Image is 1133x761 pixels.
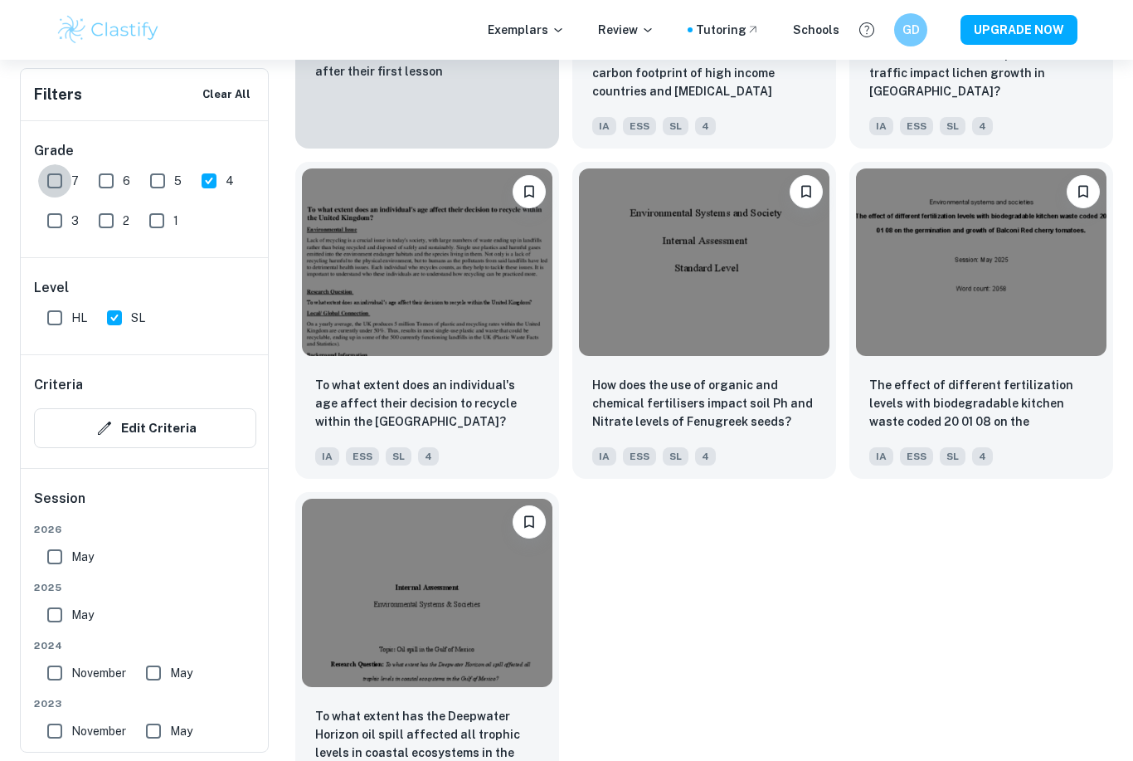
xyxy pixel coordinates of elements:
h6: Session [34,489,256,522]
a: Bookmark How does the use of organic and chemical fertilisers impact soil Ph and Nitrate levels o... [572,162,836,480]
h6: Criteria [34,375,83,395]
span: IA [869,117,893,135]
p: To what extent does an individual's age affect their decision to recycle within the United Kingdom? [315,376,539,431]
span: IA [869,447,893,466]
span: SL [940,447,965,466]
img: Clastify logo [56,13,161,46]
span: 3 [71,212,79,230]
span: 4 [972,117,993,135]
img: ESS IA example thumbnail: To what extent does an individual's age [302,168,552,357]
span: SL [940,117,965,135]
span: May [71,606,94,624]
button: Bookmark [790,175,823,208]
p: 96% of students feel more confident after their first lesson [315,44,539,80]
span: 4 [972,447,993,466]
h6: GD [902,21,921,39]
p: Does Gross National Income affect the carbon footprint of high income countries and low income co... [592,46,816,102]
span: May [170,722,192,740]
span: 2024 [34,638,256,653]
button: Clear All [198,82,255,107]
p: The effect of different fertilization levels with biodegradable kitchen waste coded 20 01 08 on t... [869,376,1093,432]
span: 1 [173,212,178,230]
a: BookmarkThe effect of different fertilization levels with biodegradable kitchen waste coded 20 01... [849,162,1113,480]
a: Schools [793,21,839,39]
span: May [170,664,192,682]
span: SL [663,447,688,466]
span: 4 [226,172,234,190]
span: SL [663,117,688,135]
span: IA [592,447,616,466]
span: IA [592,117,616,135]
a: Tutoring [696,21,760,39]
span: ESS [900,117,933,135]
span: 4 [695,447,716,466]
span: ESS [623,117,656,135]
span: 7 [71,172,79,190]
span: ESS [623,447,656,466]
span: 2026 [34,522,256,537]
span: May [71,548,94,566]
p: Exemplars [488,21,565,39]
span: ESS [346,447,379,466]
span: ESS [900,447,933,466]
span: 6 [123,172,130,190]
span: 2023 [34,696,256,711]
span: SL [131,309,145,327]
button: Bookmark [513,175,546,208]
img: ESS IA example thumbnail: How does the use of organic and chemica [579,168,829,357]
span: 2 [123,212,129,230]
p: Review [598,21,654,39]
a: BookmarkTo what extent does an individual's age affect their decision to recycle within the Unite... [295,162,559,480]
button: Bookmark [1067,175,1100,208]
p: To what extent does air pollution from traffic impact lichen growth in Wales? [869,46,1093,100]
span: HL [71,309,87,327]
span: November [71,722,126,740]
h6: Grade [34,141,256,161]
h6: Level [34,278,256,298]
span: 2025 [34,580,256,595]
button: Edit Criteria [34,408,256,448]
span: IA [315,447,339,466]
button: Help and Feedback [853,16,881,44]
span: 5 [174,172,182,190]
span: 4 [418,447,439,466]
button: Bookmark [513,505,546,539]
span: November [71,664,126,682]
h6: Filters [34,83,82,106]
button: UPGRADE NOW [960,15,1077,45]
p: How does the use of organic and chemical fertilisers impact soil Ph and Nitrate levels of Fenugre... [592,376,816,431]
span: SL [386,447,411,466]
span: 4 [695,117,716,135]
img: ESS IA example thumbnail: The effect of different fertilization le [856,168,1106,357]
button: GD [894,13,927,46]
img: ESS IA example thumbnail: To what extent has the Deepwater Horizon [302,499,552,687]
